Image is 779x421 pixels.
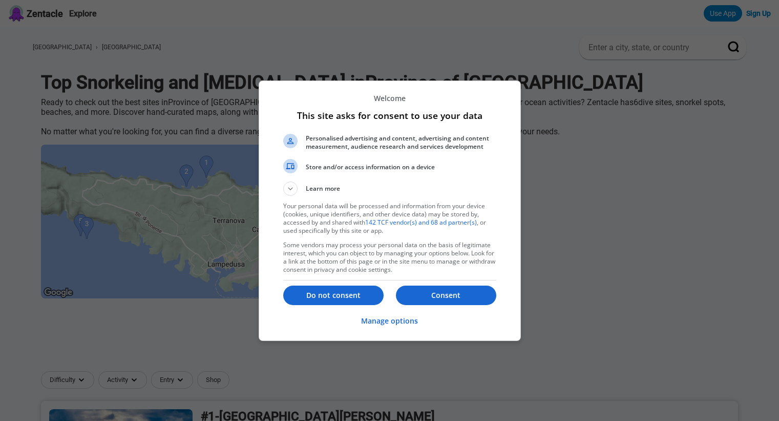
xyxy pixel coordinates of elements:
[283,290,384,300] p: Do not consent
[361,310,418,332] button: Manage options
[306,184,340,196] span: Learn more
[283,202,496,235] p: Your personal data will be processed and information from your device (cookies, unique identifier...
[306,163,496,171] span: Store and/or access information on a device
[283,286,384,305] button: Do not consent
[396,286,496,305] button: Consent
[259,81,521,341] div: This site asks for consent to use your data
[361,316,418,326] p: Manage options
[283,241,496,274] p: Some vendors may process your personal data on the basis of legitimate interest, which you can ob...
[283,93,496,103] p: Welcome
[283,109,496,122] h1: This site asks for consent to use your data
[283,182,496,196] button: Learn more
[396,290,496,300] p: Consent
[365,218,477,227] a: 142 TCF vendor(s) and 68 ad partner(s)
[306,134,496,151] span: Personalised advertising and content, advertising and content measurement, audience research and ...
